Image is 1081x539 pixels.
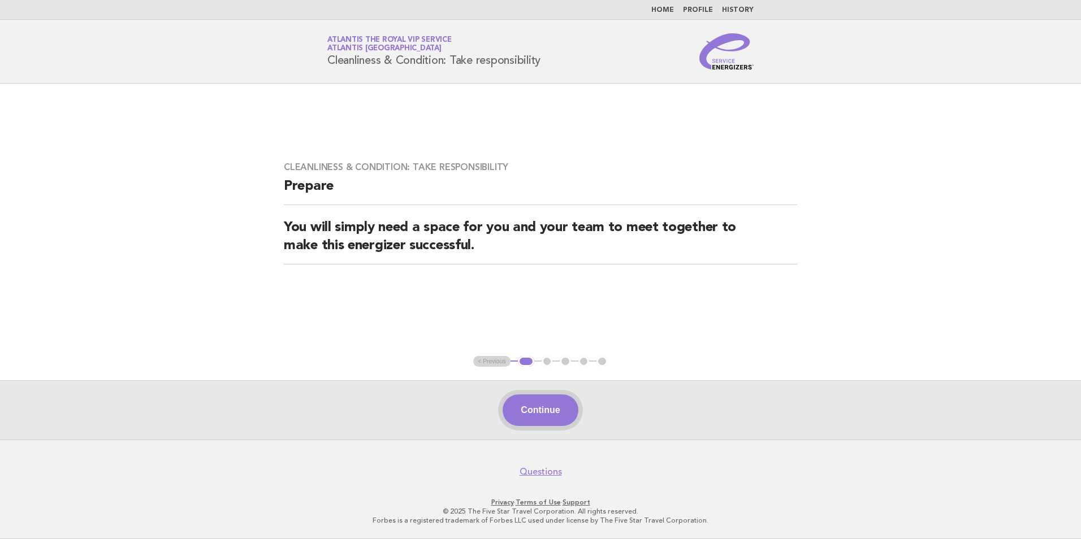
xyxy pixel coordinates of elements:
[327,37,540,66] h1: Cleanliness & Condition: Take responsibility
[194,516,887,525] p: Forbes is a registered trademark of Forbes LLC used under license by The Five Star Travel Corpora...
[284,162,797,173] h3: Cleanliness & Condition: Take responsibility
[327,36,452,52] a: Atlantis the Royal VIP ServiceAtlantis [GEOGRAPHIC_DATA]
[683,7,713,14] a: Profile
[194,507,887,516] p: © 2025 The Five Star Travel Corporation. All rights reserved.
[503,394,578,426] button: Continue
[491,498,514,506] a: Privacy
[699,33,754,69] img: Service Energizers
[722,7,754,14] a: History
[651,7,674,14] a: Home
[518,356,534,367] button: 1
[194,498,887,507] p: · ·
[563,498,590,506] a: Support
[516,498,561,506] a: Terms of Use
[327,45,442,53] span: Atlantis [GEOGRAPHIC_DATA]
[284,177,797,205] h2: Prepare
[520,466,562,477] a: Questions
[284,219,797,264] h2: You will simply need a space for you and your team to meet together to make this energizer succes...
